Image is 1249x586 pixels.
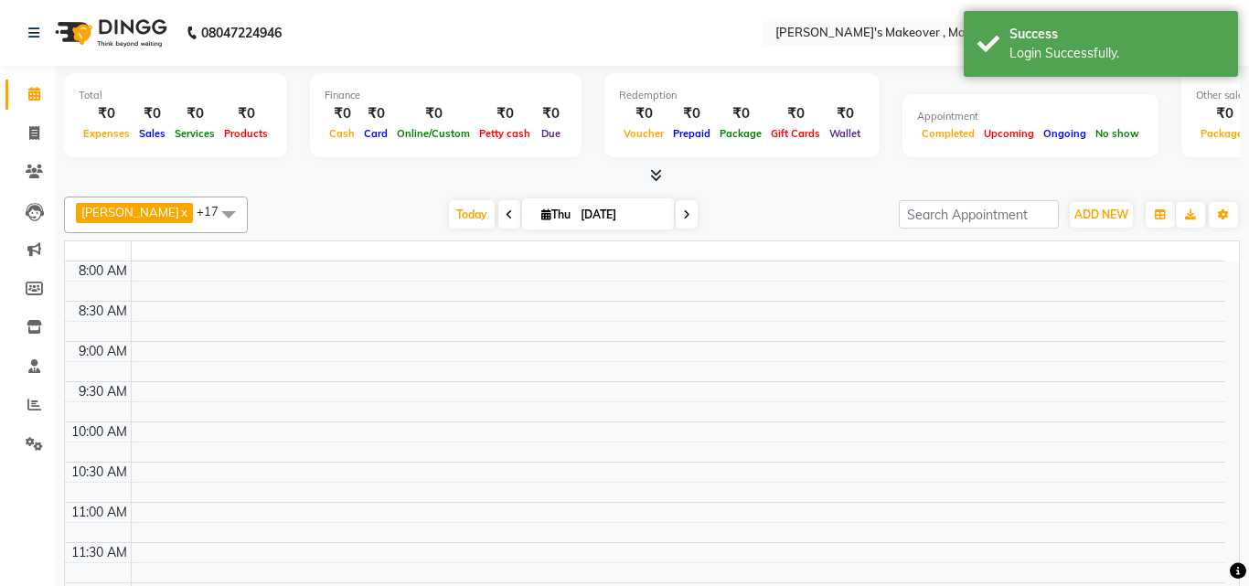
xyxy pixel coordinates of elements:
[325,127,359,140] span: Cash
[134,103,170,124] div: ₹0
[449,200,495,229] span: Today
[197,204,232,218] span: +17
[359,103,392,124] div: ₹0
[201,7,282,59] b: 08047224946
[81,205,179,219] span: [PERSON_NAME]
[899,200,1059,229] input: Search Appointment
[325,88,567,103] div: Finance
[68,463,131,482] div: 10:30 AM
[475,103,535,124] div: ₹0
[1070,202,1133,228] button: ADD NEW
[619,127,668,140] span: Voucher
[75,302,131,321] div: 8:30 AM
[75,261,131,281] div: 8:00 AM
[1074,208,1128,221] span: ADD NEW
[668,103,715,124] div: ₹0
[825,127,865,140] span: Wallet
[537,208,575,221] span: Thu
[68,422,131,442] div: 10:00 AM
[979,127,1039,140] span: Upcoming
[79,103,134,124] div: ₹0
[219,127,272,140] span: Products
[917,127,979,140] span: Completed
[825,103,865,124] div: ₹0
[619,103,668,124] div: ₹0
[392,127,475,140] span: Online/Custom
[359,127,392,140] span: Card
[325,103,359,124] div: ₹0
[575,201,667,229] input: 2025-09-04
[75,382,131,401] div: 9:30 AM
[68,503,131,522] div: 11:00 AM
[179,205,187,219] a: x
[79,88,272,103] div: Total
[79,127,134,140] span: Expenses
[1009,25,1224,44] div: Success
[1039,127,1091,140] span: Ongoing
[47,7,172,59] img: logo
[392,103,475,124] div: ₹0
[68,543,131,562] div: 11:30 AM
[475,127,535,140] span: Petty cash
[75,342,131,361] div: 9:00 AM
[715,103,766,124] div: ₹0
[535,103,567,124] div: ₹0
[619,88,865,103] div: Redemption
[766,103,825,124] div: ₹0
[715,127,766,140] span: Package
[134,127,170,140] span: Sales
[170,103,219,124] div: ₹0
[1009,44,1224,63] div: Login Successfully.
[668,127,715,140] span: Prepaid
[766,127,825,140] span: Gift Cards
[537,127,565,140] span: Due
[1091,127,1144,140] span: No show
[917,109,1144,124] div: Appointment
[170,127,219,140] span: Services
[219,103,272,124] div: ₹0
